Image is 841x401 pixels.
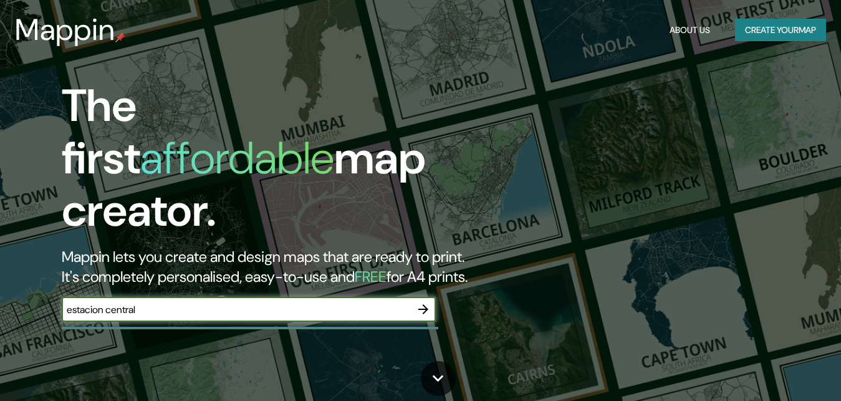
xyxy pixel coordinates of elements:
[665,19,715,42] button: About Us
[730,352,827,387] iframe: Help widget launcher
[62,247,483,287] h2: Mappin lets you create and design maps that are ready to print. It's completely personalised, eas...
[140,129,334,187] h1: affordable
[62,80,483,247] h1: The first map creator.
[15,12,115,47] h3: Mappin
[115,32,125,42] img: mappin-pin
[62,302,411,317] input: Choose your favourite place
[355,267,387,286] h5: FREE
[735,19,826,42] button: Create yourmap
